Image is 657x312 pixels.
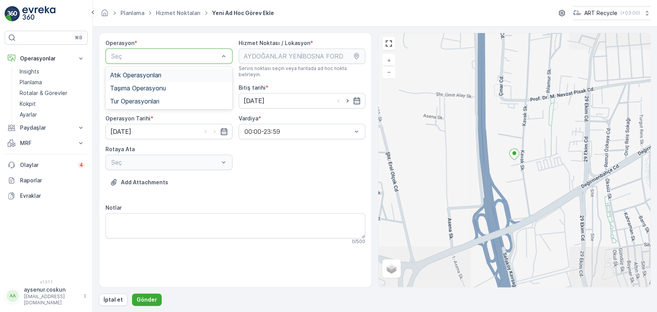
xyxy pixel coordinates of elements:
[5,286,88,306] button: AAaysenur.coskun[EMAIL_ADDRESS][DOMAIN_NAME]
[239,93,366,108] input: dd/mm/yyyy
[383,260,400,277] a: Layers
[20,111,37,118] p: Ayarlar
[120,10,144,16] a: Planlama
[573,6,651,20] button: ART Recycle(+03:00)
[239,65,366,78] span: Servis noktası seçin veya haritada ad hoc nokta belirleyin.
[5,280,88,284] span: v 1.51.1
[387,57,391,63] span: +
[7,290,19,302] div: AA
[20,139,72,147] p: MRF
[239,115,258,122] label: Vardiya
[132,294,162,306] button: Gönder
[20,124,72,132] p: Paydaşlar
[104,296,123,304] p: İptal et
[99,294,127,306] button: İptal et
[387,68,391,75] span: −
[20,89,67,97] p: Rotalar & Görevler
[5,135,88,151] button: MRF
[110,72,161,78] span: Atık Operasyonları
[17,77,88,88] a: Planlama
[20,55,72,62] p: Operasyonlar
[137,296,157,304] p: Gönder
[22,6,55,22] img: logo_light-DOdMpM7g.png
[239,40,310,46] label: Hizmet Noktası / Lokasyon
[111,52,219,61] p: Seç
[383,38,395,49] a: View Fullscreen
[105,124,232,139] input: dd/mm/yyyy
[5,157,88,173] a: Olaylar4
[80,162,83,168] p: 4
[239,48,366,64] input: AYDOĞANLAR YENİBOSNA FORD
[17,98,88,109] a: Kokpit
[20,68,39,75] p: Insights
[110,85,166,92] span: Taşıma Operasyonu
[105,204,122,211] label: Notlar
[20,192,85,200] p: Evraklar
[5,188,88,204] a: Evraklar
[105,40,134,46] label: Operasyon
[573,9,581,17] img: image_23.png
[20,161,74,169] p: Olaylar
[105,176,173,189] button: Dosya Yükle
[620,10,640,16] p: ( +03:00 )
[383,66,395,78] a: Uzaklaştır
[100,12,109,18] a: Ana Sayfa
[239,84,266,91] label: Bitiş tarihi
[352,239,365,245] p: 0 / 500
[105,115,150,122] label: Operasyon Tarihi
[20,100,36,108] p: Kokpit
[24,286,79,294] p: aysenur.coskun
[24,294,79,306] p: [EMAIL_ADDRESS][DOMAIN_NAME]
[75,35,82,41] p: ⌘B
[211,9,276,17] span: Yeni Ad Hoc Görev Ekle
[105,146,135,152] label: Rotaya Ata
[17,66,88,77] a: Insights
[17,109,88,120] a: Ayarlar
[20,177,85,184] p: Raporlar
[383,55,395,66] a: Yakınlaştır
[5,6,20,22] img: logo
[110,98,159,105] span: Tur Operasyonları
[5,120,88,135] button: Paydaşlar
[121,179,168,186] p: Add Attachments
[584,9,617,17] p: ART Recycle
[156,10,201,16] a: Hizmet Noktaları
[5,51,88,66] button: Operasyonlar
[5,173,88,188] a: Raporlar
[17,88,88,98] a: Rotalar & Görevler
[20,78,42,86] p: Planlama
